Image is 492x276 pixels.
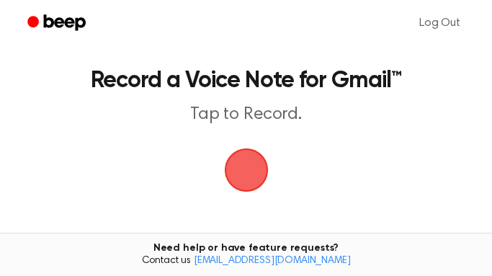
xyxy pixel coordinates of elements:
[225,148,268,192] img: Beep Logo
[194,256,351,266] a: [EMAIL_ADDRESS][DOMAIN_NAME]
[32,104,460,125] p: Tap to Record.
[9,255,483,268] span: Contact us
[32,69,460,92] h1: Record a Voice Note for Gmail™
[17,9,99,37] a: Beep
[405,6,475,40] a: Log Out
